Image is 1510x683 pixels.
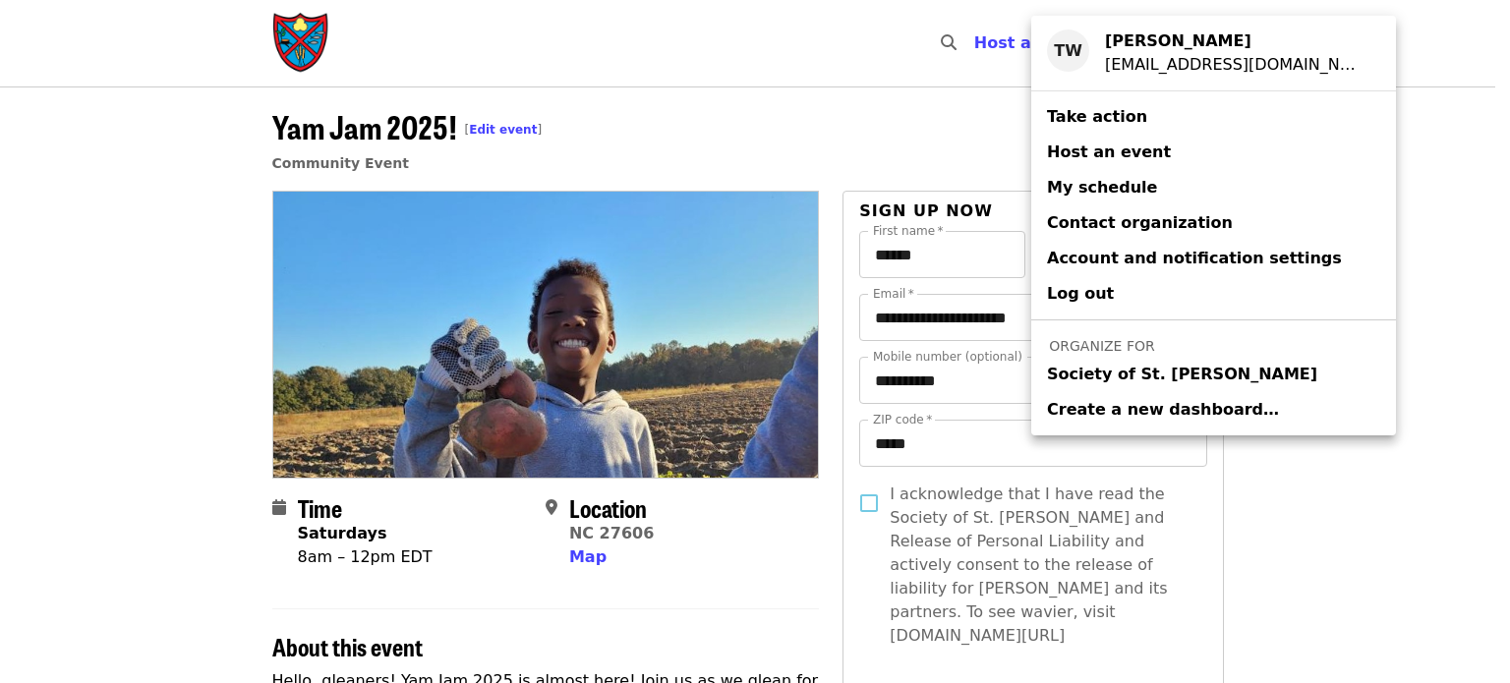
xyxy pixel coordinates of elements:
[1031,99,1396,135] a: Take action
[1047,107,1147,126] span: Take action
[1105,31,1251,50] strong: [PERSON_NAME]
[1031,392,1396,427] a: Create a new dashboard…
[1031,276,1396,312] a: Log out
[1047,213,1233,232] span: Contact organization
[1047,178,1157,197] span: My schedule
[1047,363,1317,386] span: Society of St. [PERSON_NAME]
[1031,241,1396,276] a: Account and notification settings
[1105,53,1365,77] div: nc-glean@endhunger.org
[1031,357,1396,392] a: Society of St. [PERSON_NAME]
[1047,142,1171,161] span: Host an event
[1031,205,1396,241] a: Contact organization
[1031,24,1396,83] a: TW[PERSON_NAME][EMAIL_ADDRESS][DOMAIN_NAME]
[1047,400,1279,419] span: Create a new dashboard…
[1049,338,1154,354] span: Organize for
[1047,284,1114,303] span: Log out
[1047,249,1342,267] span: Account and notification settings
[1047,29,1089,72] div: TW
[1105,29,1365,53] div: Taylor Wolfe
[1031,170,1396,205] a: My schedule
[1031,135,1396,170] a: Host an event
